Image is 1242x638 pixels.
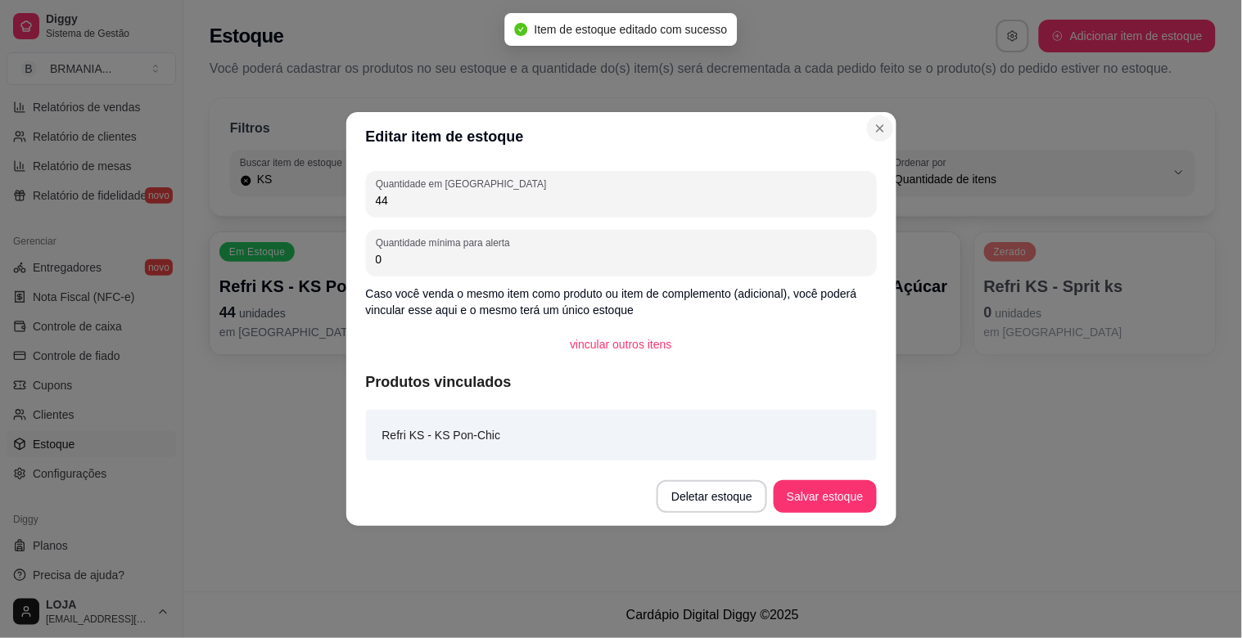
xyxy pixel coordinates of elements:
[376,236,516,249] label: Quantidade mínima para alerta
[535,23,728,36] span: Item de estoque editado com sucesso
[557,328,685,361] button: vincular outros itens
[774,480,876,513] button: Salvar estoque
[657,480,767,513] button: Deletar estoque
[376,177,552,191] label: Quantidade em [GEOGRAPHIC_DATA]
[867,115,893,142] button: Close
[376,192,867,209] input: Quantidade em estoque
[346,112,896,161] header: Editar item de estoque
[366,285,877,318] p: Caso você venda o mesmo item como produto ou item de complemento (adicional), você poderá vincula...
[366,371,877,393] article: Produtos vinculados
[515,23,528,36] span: check-circle
[382,426,501,444] article: Refri KS - KS Pon-Chic
[376,251,867,267] input: Quantidade mínima para alerta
